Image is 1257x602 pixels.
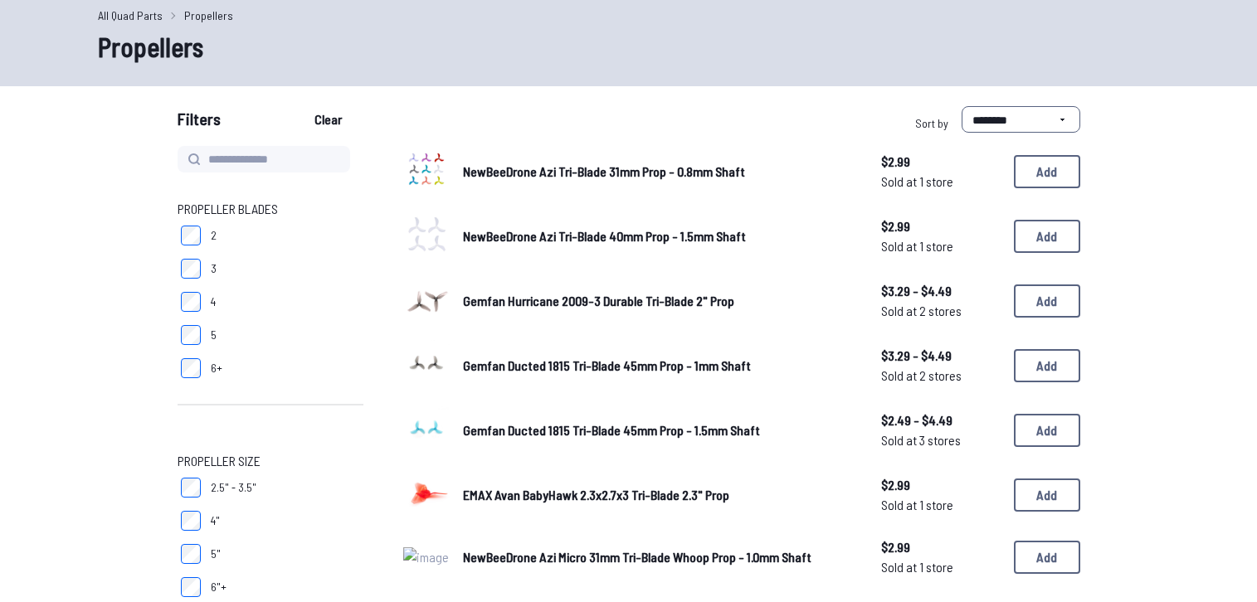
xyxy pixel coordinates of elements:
[181,544,201,564] input: 5"
[181,511,201,531] input: 4"
[881,216,1001,236] span: $2.99
[181,226,201,245] input: 2
[1014,414,1080,447] button: Add
[881,557,1001,577] span: Sold at 1 store
[463,485,855,505] a: EMAX Avan BabyHawk 2.3x2.7x3 Tri-Blade 2.3" Prop
[403,469,450,521] a: image
[463,549,811,565] span: NewBeeDrone Azi Micro 31mm Tri-Blade Whoop Prop - 1.0mm Shaft
[881,301,1001,321] span: Sold at 2 stores
[1014,541,1080,574] button: Add
[1014,478,1080,512] button: Add
[300,106,356,133] button: Clear
[1014,284,1080,318] button: Add
[881,475,1001,495] span: $2.99
[98,7,163,24] a: All Quad Parts
[211,227,217,244] span: 2
[211,260,217,277] span: 3
[881,346,1001,366] span: $3.29 - $4.49
[211,294,216,310] span: 4
[403,340,450,391] a: image
[211,579,227,595] span: 6"+
[403,405,450,451] img: image
[184,7,233,24] a: Propellers
[181,325,201,345] input: 5
[98,27,1160,66] h1: Propellers
[1014,220,1080,253] button: Add
[403,469,450,516] img: image
[178,451,261,471] span: Propeller Size
[211,479,256,496] span: 2.5" - 3.5"
[881,410,1001,430] span: $2.49 - $4.49
[211,360,222,376] span: 6+
[403,146,450,192] img: image
[962,106,1080,133] select: Sort by
[463,226,855,246] a: NewBeeDrone Azi Tri-Blade 40mm Prop - 1.5mm Shaft
[463,357,751,373] span: Gemfan Ducted 1815 Tri-Blade 45mm Prop - 1mm Shaft
[463,420,855,440] a: Gemfan Ducted 1815 Tri-Blade 45mm Prop - 1.5mm Shaft
[463,422,760,438] span: Gemfan Ducted 1815 Tri-Blade 45mm Prop - 1.5mm Shaft
[403,405,450,456] a: image
[403,211,450,257] img: image
[181,577,201,597] input: 6"+
[463,487,729,502] span: EMAX Avan BabyHawk 2.3x2.7x3 Tri-Blade 2.3" Prop
[881,236,1001,256] span: Sold at 1 store
[463,293,734,308] span: Gemfan Hurricane 2009-3 Durable Tri-Blade 2" Prop
[463,291,855,311] a: Gemfan Hurricane 2009-3 Durable Tri-Blade 2" Prop
[181,259,201,279] input: 3
[403,340,450,386] img: image
[463,547,855,567] a: NewBeeDrone Azi Micro 31mm Tri-Blade Whoop Prop - 1.0mm Shaft
[881,495,1001,515] span: Sold at 1 store
[1014,349,1080,382] button: Add
[403,275,450,327] a: image
[881,430,1001,450] span: Sold at 3 stores
[1014,155,1080,188] button: Add
[881,281,1001,301] span: $3.29 - $4.49
[181,292,201,312] input: 4
[181,358,201,378] input: 6+
[211,512,220,529] span: 4"
[463,162,855,182] a: NewBeeDrone Azi Tri-Blade 31mm Prop - 0.8mm Shaft
[881,152,1001,172] span: $2.99
[403,275,450,322] img: image
[178,199,278,219] span: Propeller Blades
[403,534,450,580] a: image
[211,327,217,343] span: 5
[881,537,1001,557] span: $2.99
[403,211,450,262] a: image
[915,116,948,130] span: Sort by
[463,228,746,244] span: NewBeeDrone Azi Tri-Blade 40mm Prop - 1.5mm Shaft
[211,546,221,562] span: 5"
[178,106,221,139] span: Filters
[881,366,1001,386] span: Sold at 2 stores
[881,172,1001,192] span: Sold at 1 store
[463,163,745,179] span: NewBeeDrone Azi Tri-Blade 31mm Prop - 0.8mm Shaft
[181,478,201,498] input: 2.5" - 3.5"
[403,146,450,197] a: image
[403,547,449,567] img: image
[463,356,855,376] a: Gemfan Ducted 1815 Tri-Blade 45mm Prop - 1mm Shaft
